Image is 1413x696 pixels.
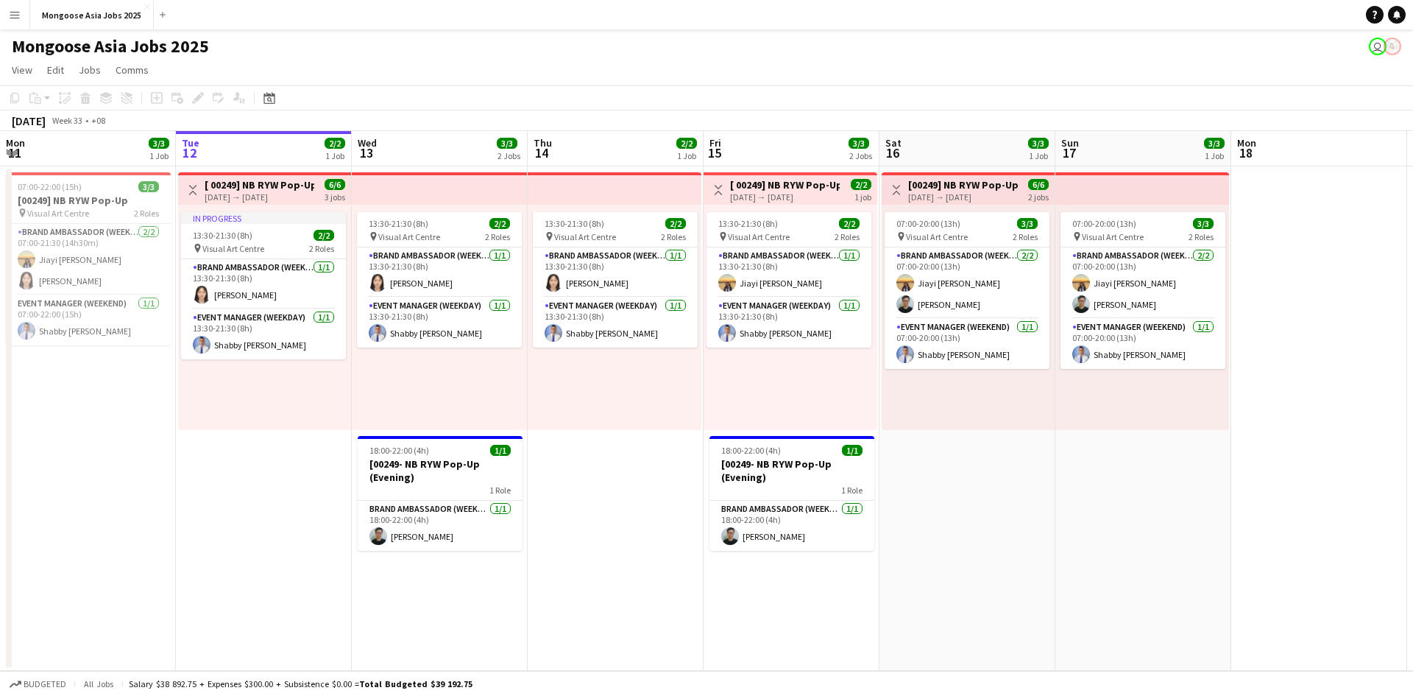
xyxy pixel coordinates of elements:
div: 18:00-22:00 (4h)1/1[00249- NB RYW Pop-Up (Evening)1 RoleBrand Ambassador (weekday)1/118:00-22:00 ... [358,436,523,551]
span: 18:00-22:00 (4h) [721,445,781,456]
span: 13:30-21:30 (8h) [545,218,604,229]
span: Sun [1061,136,1079,150]
span: 1 Role [841,485,863,496]
span: 3/3 [1204,138,1225,149]
span: 2/2 [314,230,334,241]
span: Visual Art Centre [554,231,616,242]
app-card-role: Brand Ambassador (weekend)2/207:00-20:00 (13h)Jiayi [PERSON_NAME][PERSON_NAME] [885,247,1049,319]
button: Budgeted [7,676,68,692]
span: 07:00-20:00 (13h) [896,218,960,229]
span: 1 Role [489,485,511,496]
span: 2 Roles [485,231,510,242]
div: [DATE] → [DATE] [730,191,840,203]
div: 1 Job [325,150,344,161]
app-card-role: Event Manager (weekday)1/113:30-21:30 (8h)Shabby [PERSON_NAME] [706,298,871,348]
div: [DATE] → [DATE] [908,191,1018,203]
span: 6/6 [1028,179,1049,190]
div: 1 Job [149,150,169,161]
h3: [00249- NB RYW Pop-Up (Evening) [358,457,523,484]
span: 2 Roles [1013,231,1038,242]
div: 1 Job [1029,150,1048,161]
app-card-role: Event Manager (weekday)1/113:30-21:30 (8h)Shabby [PERSON_NAME] [533,298,698,348]
app-card-role: Brand Ambassador (weekend)2/207:00-20:00 (13h)Jiayi [PERSON_NAME][PERSON_NAME] [1060,247,1225,319]
h1: Mongoose Asia Jobs 2025 [12,35,209,57]
app-card-role: Brand Ambassador (weekday)1/113:30-21:30 (8h)[PERSON_NAME] [357,247,522,298]
span: 2/2 [676,138,697,149]
app-card-role: Event Manager (weekend)1/107:00-22:00 (15h)Shabby [PERSON_NAME] [6,295,171,345]
div: 07:00-22:00 (15h)3/3[00249] NB RYW Pop-Up Visual Art Centre2 RolesBrand Ambassador (weekday)2/207... [6,172,171,345]
h3: [ 00249] NB RYW Pop-Up [205,178,314,191]
span: 1/1 [490,445,511,456]
app-job-card: 18:00-22:00 (4h)1/1[00249- NB RYW Pop-Up (Evening)1 RoleBrand Ambassador (weekday)1/118:00-22:00 ... [709,436,874,551]
app-card-role: Brand Ambassador (weekday)2/207:00-21:30 (14h30m)Jiayi [PERSON_NAME][PERSON_NAME] [6,224,171,295]
span: Fri [709,136,721,150]
span: 18 [1235,144,1256,161]
span: Visual Art Centre [728,231,790,242]
app-job-card: In progress13:30-21:30 (8h)2/2 Visual Art Centre2 RolesBrand Ambassador (weekday)1/113:30-21:30 (... [181,212,346,359]
span: 16 [883,144,902,161]
span: Thu [534,136,552,150]
app-user-avatar: Adriana Ghazali [1369,38,1387,55]
span: Week 33 [49,115,85,126]
div: Salary $38 892.75 + Expenses $300.00 + Subsistence $0.00 = [129,678,472,689]
span: 13:30-21:30 (8h) [369,218,428,229]
span: 3/3 [1017,218,1038,229]
app-card-role: Event Manager (weekend)1/107:00-20:00 (13h)Shabby [PERSON_NAME] [1060,319,1225,369]
div: 2 Jobs [849,150,872,161]
span: 3/3 [849,138,869,149]
span: Visual Art Centre [1082,231,1144,242]
div: +08 [91,115,105,126]
app-job-card: 07:00-20:00 (13h)3/3 Visual Art Centre2 RolesBrand Ambassador (weekend)2/207:00-20:00 (13h)Jiayi ... [1060,212,1225,369]
a: Comms [110,60,155,80]
span: Mon [6,136,25,150]
app-card-role: Brand Ambassador (weekday)1/118:00-22:00 (4h)[PERSON_NAME] [358,501,523,551]
span: Edit [47,63,64,77]
app-card-role: Event Manager (weekday)1/113:30-21:30 (8h)Shabby [PERSON_NAME] [181,309,346,359]
span: 12 [180,144,199,161]
span: Comms [116,63,149,77]
span: 3/3 [497,138,517,149]
span: 2 Roles [309,243,334,254]
span: Total Budgeted $39 192.75 [359,678,472,689]
span: 15 [707,144,721,161]
app-card-role: Event Manager (weekday)1/113:30-21:30 (8h)Shabby [PERSON_NAME] [357,298,522,348]
span: 1/1 [842,445,863,456]
button: Mongoose Asia Jobs 2025 [30,1,154,29]
span: Tue [182,136,199,150]
span: 2/2 [489,218,510,229]
span: Jobs [79,63,101,77]
span: 07:00-20:00 (13h) [1072,218,1136,229]
h3: [00249] NB RYW Pop-Up [908,178,1018,191]
span: 14 [531,144,552,161]
span: 13:30-21:30 (8h) [718,218,778,229]
div: 3 jobs [325,190,345,203]
app-user-avatar: Noelle Oh [1384,38,1401,55]
span: Visual Art Centre [378,231,440,242]
h3: [ 00249] NB RYW Pop-Up [730,178,840,191]
app-job-card: 13:30-21:30 (8h)2/2 Visual Art Centre2 RolesBrand Ambassador (weekday)1/113:30-21:30 (8h)[PERSON_... [533,212,698,348]
div: 1 Job [677,150,696,161]
div: [DATE] [12,113,46,128]
span: 3/3 [1028,138,1049,149]
span: Budgeted [24,679,66,689]
span: 07:00-22:00 (15h) [18,181,82,192]
span: Visual Art Centre [27,208,89,219]
h3: [00249- NB RYW Pop-Up (Evening) [709,457,874,484]
app-job-card: 13:30-21:30 (8h)2/2 Visual Art Centre2 RolesBrand Ambassador (weekday)1/113:30-21:30 (8h)[PERSON_... [357,212,522,348]
app-job-card: 13:30-21:30 (8h)2/2 Visual Art Centre2 RolesBrand Ambassador (weekday)1/113:30-21:30 (8h)Jiayi [P... [706,212,871,348]
a: View [6,60,38,80]
h3: [00249] NB RYW Pop-Up [6,194,171,207]
span: 2/2 [665,218,686,229]
span: 18:00-22:00 (4h) [369,445,429,456]
span: 2 Roles [661,231,686,242]
a: Jobs [73,60,107,80]
span: View [12,63,32,77]
span: 13:30-21:30 (8h) [193,230,252,241]
span: Visual Art Centre [202,243,264,254]
div: 2 jobs [1028,190,1049,203]
app-card-role: Event Manager (weekend)1/107:00-20:00 (13h)Shabby [PERSON_NAME] [885,319,1049,369]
